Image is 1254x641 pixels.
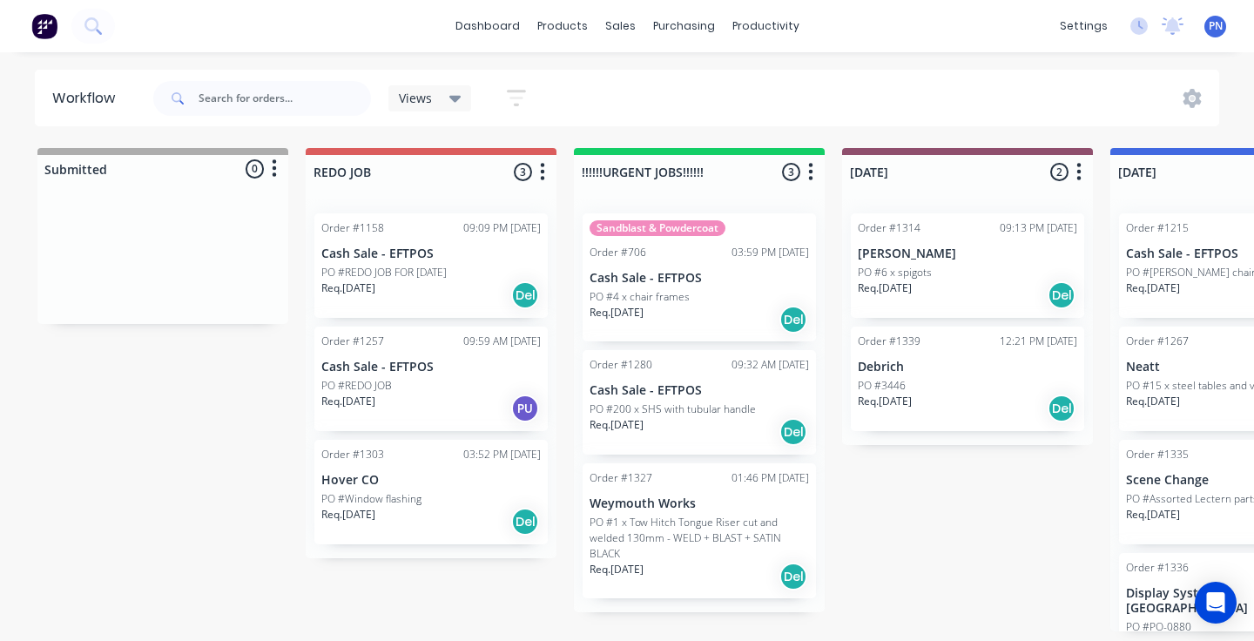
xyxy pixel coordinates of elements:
[447,13,529,39] a: dashboard
[314,213,548,318] div: Order #115809:09 PM [DATE]Cash Sale - EFTPOSPO #REDO JOB FOR [DATE]Req.[DATE]Del
[644,13,724,39] div: purchasing
[590,271,809,286] p: Cash Sale - EFTPOS
[199,81,371,116] input: Search for orders...
[590,401,756,417] p: PO #200 x SHS with tubular handle
[1048,281,1075,309] div: Del
[590,515,809,562] p: PO #1 x Tow Hitch Tongue Riser cut and welded 130mm - WELD + BLAST + SATIN BLACK
[858,360,1077,374] p: Debrich
[731,470,809,486] div: 01:46 PM [DATE]
[590,496,809,511] p: Weymouth Works
[529,13,597,39] div: products
[583,213,816,341] div: Sandblast & PowdercoatOrder #70603:59 PM [DATE]Cash Sale - EFTPOSPO #4 x chair framesReq.[DATE]Del
[858,220,920,236] div: Order #1314
[321,378,392,394] p: PO #REDO JOB
[724,13,808,39] div: productivity
[399,89,432,107] span: Views
[731,357,809,373] div: 09:32 AM [DATE]
[590,305,644,320] p: Req. [DATE]
[321,360,541,374] p: Cash Sale - EFTPOS
[321,220,384,236] div: Order #1158
[590,220,725,236] div: Sandblast & Powdercoat
[590,383,809,398] p: Cash Sale - EFTPOS
[590,562,644,577] p: Req. [DATE]
[1126,560,1189,576] div: Order #1336
[590,289,690,305] p: PO #4 x chair frames
[321,394,375,409] p: Req. [DATE]
[321,447,384,462] div: Order #1303
[314,327,548,431] div: Order #125709:59 AM [DATE]Cash Sale - EFTPOSPO #REDO JOBReq.[DATE]PU
[590,417,644,433] p: Req. [DATE]
[590,357,652,373] div: Order #1280
[314,440,548,544] div: Order #130303:52 PM [DATE]Hover COPO #Window flashingReq.[DATE]Del
[779,563,807,590] div: Del
[1209,18,1223,34] span: PN
[511,281,539,309] div: Del
[597,13,644,39] div: sales
[1126,447,1189,462] div: Order #1335
[858,378,906,394] p: PO #3446
[511,395,539,422] div: PU
[1048,395,1075,422] div: Del
[321,507,375,523] p: Req. [DATE]
[52,88,124,109] div: Workflow
[590,245,646,260] div: Order #706
[779,306,807,334] div: Del
[851,213,1084,318] div: Order #131409:13 PM [DATE][PERSON_NAME]PO #6 x spigotsReq.[DATE]Del
[1126,619,1191,635] p: PO #PO-0880
[463,447,541,462] div: 03:52 PM [DATE]
[1051,13,1116,39] div: settings
[858,334,920,349] div: Order #1339
[31,13,57,39] img: Factory
[1000,334,1077,349] div: 12:21 PM [DATE]
[321,491,421,507] p: PO #Window flashing
[1126,394,1180,409] p: Req. [DATE]
[858,280,912,296] p: Req. [DATE]
[321,246,541,261] p: Cash Sale - EFTPOS
[731,245,809,260] div: 03:59 PM [DATE]
[858,246,1077,261] p: [PERSON_NAME]
[1126,507,1180,523] p: Req. [DATE]
[583,350,816,455] div: Order #128009:32 AM [DATE]Cash Sale - EFTPOSPO #200 x SHS with tubular handleReq.[DATE]Del
[583,463,816,598] div: Order #132701:46 PM [DATE]Weymouth WorksPO #1 x Tow Hitch Tongue Riser cut and welded 130mm - WEL...
[590,470,652,486] div: Order #1327
[511,508,539,536] div: Del
[321,334,384,349] div: Order #1257
[321,265,447,280] p: PO #REDO JOB FOR [DATE]
[1126,334,1189,349] div: Order #1267
[1126,220,1189,236] div: Order #1215
[1126,280,1180,296] p: Req. [DATE]
[463,334,541,349] div: 09:59 AM [DATE]
[321,473,541,488] p: Hover CO
[1000,220,1077,236] div: 09:13 PM [DATE]
[851,327,1084,431] div: Order #133912:21 PM [DATE]DebrichPO #3446Req.[DATE]Del
[1195,582,1237,624] div: Open Intercom Messenger
[321,280,375,296] p: Req. [DATE]
[858,394,912,409] p: Req. [DATE]
[779,418,807,446] div: Del
[858,265,932,280] p: PO #6 x spigots
[463,220,541,236] div: 09:09 PM [DATE]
